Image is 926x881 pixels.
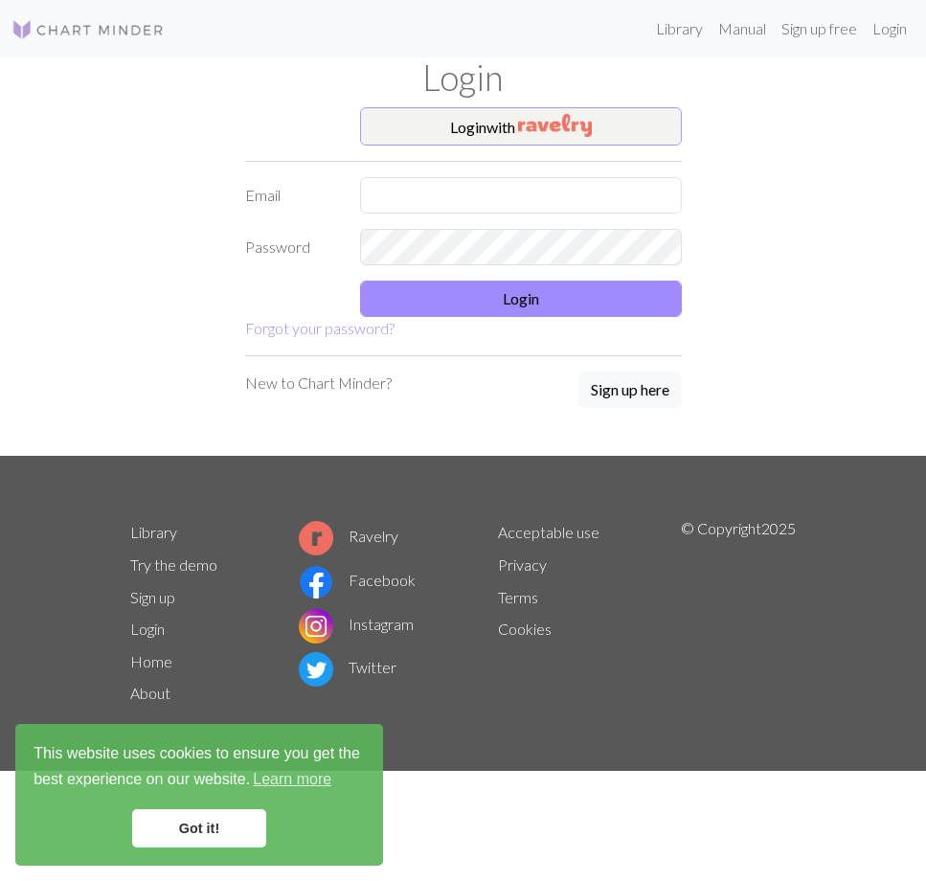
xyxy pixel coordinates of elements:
a: Acceptable use [498,523,599,541]
a: Twitter [299,658,396,676]
a: learn more about cookies [250,765,334,794]
a: Try the demo [130,555,217,574]
img: Ravelry [518,114,592,137]
a: Forgot your password? [245,319,395,337]
a: Sign up [130,588,175,606]
label: Email [234,177,349,214]
a: Login [865,10,915,48]
a: Login [130,620,165,638]
a: Privacy [498,555,547,574]
h1: Login [119,57,808,100]
label: Password [234,229,349,265]
a: Sign up free [774,10,865,48]
p: © Copyright 2025 [681,517,796,711]
img: Logo [11,18,165,41]
button: Sign up here [578,372,682,408]
img: Twitter logo [299,652,333,687]
p: New to Chart Minder? [245,372,392,395]
a: Ravelry [299,527,398,545]
a: dismiss cookie message [132,809,266,847]
img: Facebook logo [299,565,333,599]
a: Instagram [299,615,414,633]
a: Manual [711,10,774,48]
a: Facebook [299,571,416,589]
a: Home [130,652,172,670]
img: Ravelry logo [299,521,333,555]
a: Library [648,10,711,48]
a: Library [130,523,177,541]
a: About [130,684,170,702]
a: Sign up here [578,372,682,410]
img: Instagram logo [299,609,333,644]
div: cookieconsent [15,724,383,866]
span: This website uses cookies to ensure you get the best experience on our website. [34,742,365,794]
a: Terms [498,588,538,606]
button: Login [360,281,682,317]
a: Cookies [498,620,552,638]
button: Loginwith [360,107,682,146]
